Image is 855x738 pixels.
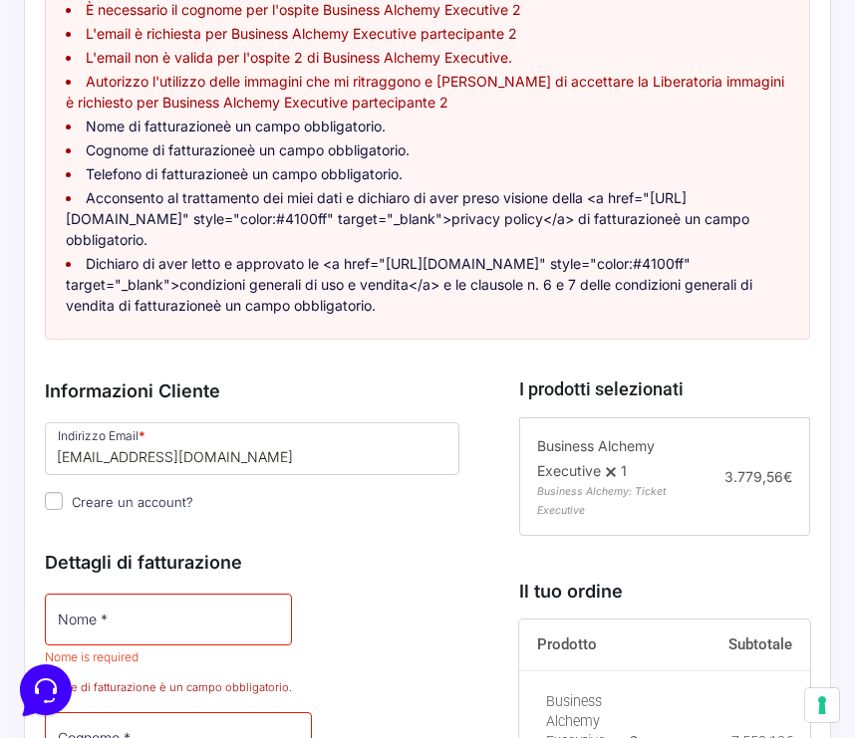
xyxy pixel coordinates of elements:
a: Acconsento al trattamento dei miei dati e dichiaro di aver preso visione della <a href="[URL][DOM... [66,189,749,248]
button: Home [16,555,139,601]
span: Inizia una conversazione [130,179,294,195]
strong: Acconsento al trattamento dei miei dati e dichiaro di aver preso visione della <a href="[URL][DOM... [66,189,687,227]
strong: Telefono di fatturazione [86,165,240,182]
li: L'email è richiesta per Business Alchemy Executive partecipante 2 [66,23,789,44]
span: Business Alchemy Executive [537,437,655,479]
strong: Cognome di fatturazione [86,141,247,158]
span: € [783,468,792,485]
p: Aiuto [307,583,336,601]
iframe: Customerly Messenger Launcher [16,660,76,720]
span: Creare un account? [72,494,193,510]
span: 3.779,56 [724,468,792,485]
img: dark [32,112,72,151]
p: Home [60,583,94,601]
h2: Ciao da Marketers 👋 [16,16,335,48]
p: Messaggi [172,583,226,601]
a: Nome di fatturazioneè un campo obbligatorio. [86,118,386,134]
h3: Dettagli di fatturazione [45,549,459,576]
li: Autorizzo l'utilizzo delle immagini che mi ritraggono e [PERSON_NAME] di accettare la Liberatoria... [66,71,789,113]
input: Creare un account? [45,492,63,510]
button: Aiuto [260,555,383,601]
input: Nome * [45,594,292,645]
a: Telefono di fatturazioneè un campo obbligatorio. [86,165,403,182]
span: Business Alchemy: Ticket Executive [537,485,666,517]
a: Cognome di fatturazioneè un campo obbligatorio. [86,141,410,158]
h3: Informazioni Cliente [45,377,459,404]
button: Inizia una conversazione [32,167,367,207]
th: Subtotale [638,619,811,671]
img: dark [96,112,136,151]
img: dark [64,112,104,151]
span: 1 [621,462,627,479]
th: Prodotto [519,619,638,671]
button: Messaggi [139,555,261,601]
p: Nome di fatturazione è un campo obbligatorio. [45,679,292,696]
input: Cerca un articolo... [45,290,326,310]
button: Le tue preferenze relative al consenso per le tecnologie di tracciamento [805,688,839,722]
span: Nome is required [45,649,139,664]
h3: I prodotti selezionati [519,375,810,402]
strong: Nome di fatturazione [86,118,223,134]
a: Dichiaro di aver letto e approvato le <a href="[URL][DOMAIN_NAME]" style="color:#4100ff" target="... [66,255,752,314]
span: Trova una risposta [32,247,155,263]
span: Le tue conversazioni [32,80,169,96]
li: L'email non è valida per l'ospite 2 di Business Alchemy Executive. [66,47,789,68]
h3: Il tuo ordine [519,578,810,605]
input: Indirizzo Email * [45,422,459,474]
a: Apri Centro Assistenza [212,247,367,263]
